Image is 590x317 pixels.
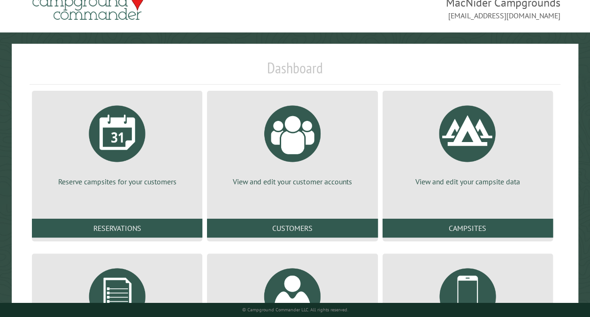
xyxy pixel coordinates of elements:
[43,98,191,187] a: Reserve campsites for your customers
[242,307,348,313] small: © Campground Commander LLC. All rights reserved.
[383,219,553,238] a: Campsites
[218,176,366,187] p: View and edit your customer accounts
[394,98,542,187] a: View and edit your campsite data
[30,59,560,85] h1: Dashboard
[394,176,542,187] p: View and edit your campsite data
[218,98,366,187] a: View and edit your customer accounts
[43,176,191,187] p: Reserve campsites for your customers
[32,219,202,238] a: Reservations
[207,219,377,238] a: Customers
